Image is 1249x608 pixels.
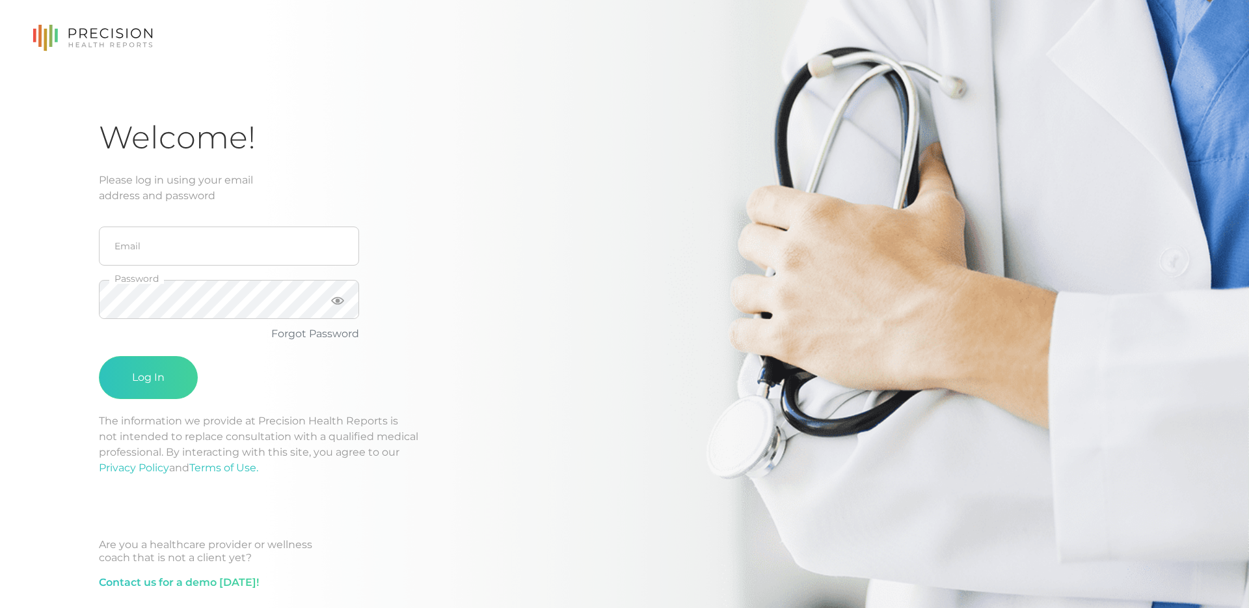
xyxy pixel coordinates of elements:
[99,173,1150,204] div: Please log in using your email address and password
[99,538,1150,564] div: Are you a healthcare provider or wellness coach that is not a client yet?
[99,462,169,474] a: Privacy Policy
[99,575,259,590] a: Contact us for a demo [DATE]!
[99,227,359,266] input: Email
[99,413,1150,476] p: The information we provide at Precision Health Reports is not intended to replace consultation wi...
[189,462,258,474] a: Terms of Use.
[271,327,359,340] a: Forgot Password
[99,356,198,399] button: Log In
[99,118,1150,157] h1: Welcome!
